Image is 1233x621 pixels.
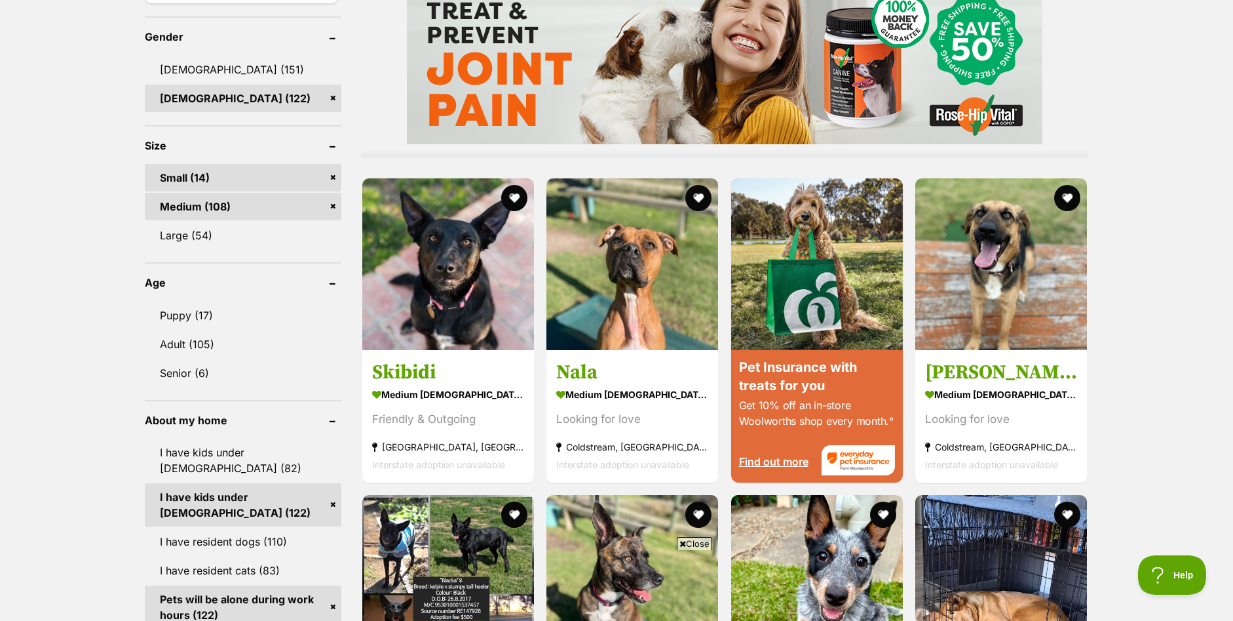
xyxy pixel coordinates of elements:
[378,555,855,614] iframe: Advertisement
[925,359,1077,384] h3: [PERSON_NAME]
[925,458,1058,470] span: Interstate adoption unavailable
[145,483,341,527] a: I have kids under [DEMOGRAPHIC_DATA] (122)
[1054,502,1080,528] button: favourite
[870,502,896,528] button: favourite
[145,331,341,358] a: Adult (105)
[145,85,341,112] a: [DEMOGRAPHIC_DATA] (122)
[145,414,341,426] header: About my home
[556,437,708,455] strong: Coldstream, [GEOGRAPHIC_DATA]
[372,410,524,428] div: Friendly & Outgoing
[362,350,534,483] a: Skibidi medium [DEMOGRAPHIC_DATA] Dog Friendly & Outgoing [GEOGRAPHIC_DATA], [GEOGRAPHIC_DATA] In...
[145,140,341,151] header: Size
[145,31,341,43] header: Gender
[925,410,1077,428] div: Looking for love
[915,178,1087,350] img: Cleo - German Shepherd x Harrier Dog
[372,384,524,403] strong: medium [DEMOGRAPHIC_DATA] Dog
[372,458,505,470] span: Interstate adoption unavailable
[501,185,527,211] button: favourite
[372,359,524,384] h3: Skibidi
[1138,555,1207,595] iframe: Help Scout Beacon - Open
[362,178,534,350] img: Skibidi - Australian Kelpie Dog
[556,410,708,428] div: Looking for love
[145,222,341,249] a: Large (54)
[546,350,718,483] a: Nala medium [DEMOGRAPHIC_DATA] Dog Looking for love Coldstream, [GEOGRAPHIC_DATA] Interstate adop...
[145,302,341,329] a: Puppy (17)
[145,193,341,220] a: Medium (108)
[145,56,341,83] a: [DEMOGRAPHIC_DATA] (151)
[546,178,718,350] img: Nala - Staffordshire Bull Terrier Dog
[1054,185,1080,211] button: favourite
[145,164,341,191] a: Small (14)
[686,185,712,211] button: favourite
[501,502,527,528] button: favourite
[145,557,341,584] a: I have resident cats (83)
[915,350,1087,483] a: [PERSON_NAME] medium [DEMOGRAPHIC_DATA] Dog Looking for love Coldstream, [GEOGRAPHIC_DATA] Inters...
[677,537,712,550] span: Close
[925,437,1077,455] strong: Coldstream, [GEOGRAPHIC_DATA]
[556,384,708,403] strong: medium [DEMOGRAPHIC_DATA] Dog
[372,437,524,455] strong: [GEOGRAPHIC_DATA], [GEOGRAPHIC_DATA]
[145,277,341,289] header: Age
[925,384,1077,403] strong: medium [DEMOGRAPHIC_DATA] Dog
[556,359,708,384] h3: Nala
[145,359,341,387] a: Senior (6)
[145,439,341,482] a: I have kids under [DEMOGRAPHIC_DATA] (82)
[686,502,712,528] button: favourite
[145,528,341,555] a: I have resident dogs (110)
[556,458,689,470] span: Interstate adoption unavailable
